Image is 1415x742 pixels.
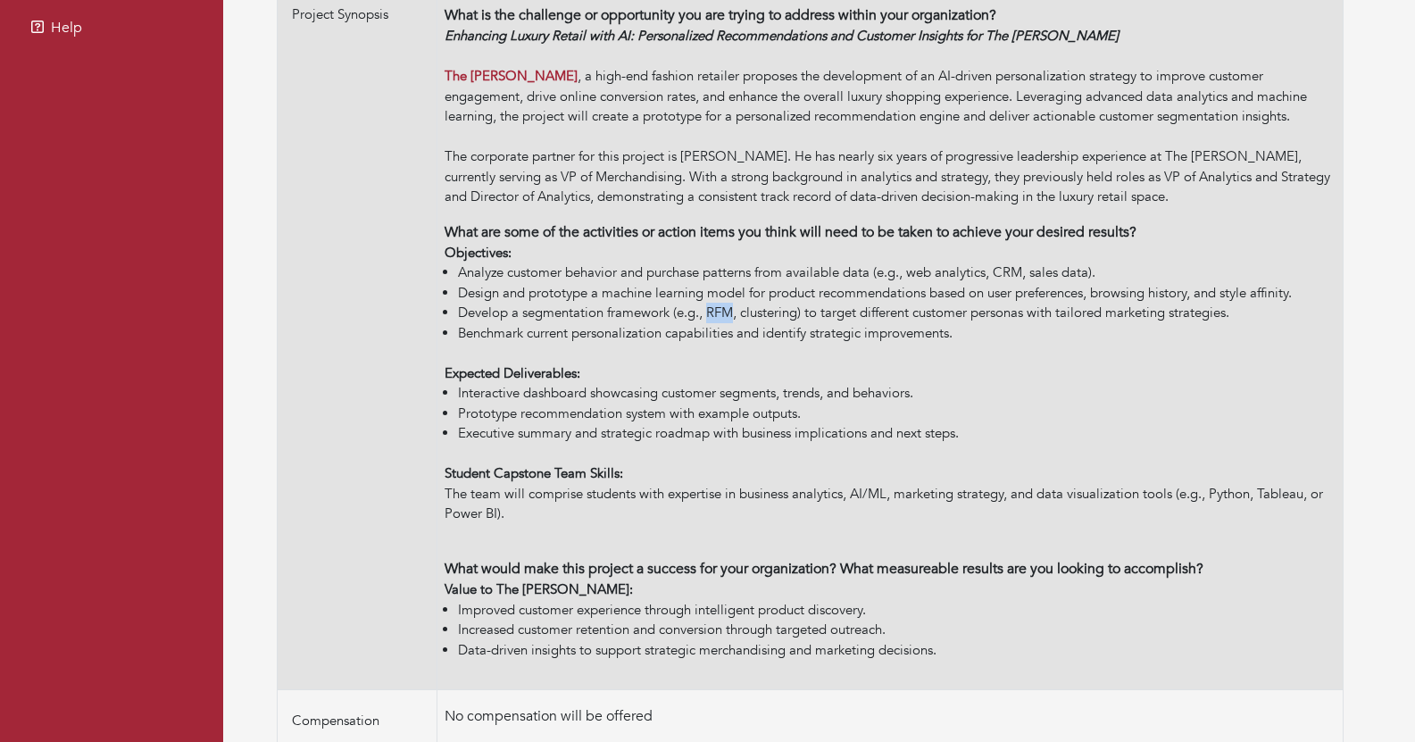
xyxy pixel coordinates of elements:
a: Help [4,10,219,46]
li: Improved customer experience through intelligent product discovery. [458,600,1336,621]
li: Interactive dashboard showcasing customer segments, trends, and behaviors. [458,383,1336,404]
strong: Value to The [PERSON_NAME]: [445,580,633,598]
p: What are some of the activities or action items you think will need to be taken to achieve your d... [445,221,1336,243]
div: The team will comprise students with expertise in business analytics, AI/ML, marketing strategy, ... [445,444,1336,524]
span: Help [51,18,82,38]
span: No compensation will be offered [445,706,653,726]
li: Executive summary and strategic roadmap with business implications and next steps. [458,423,1336,444]
li: Benchmark current personalization capabilities and identify strategic improvements. [458,323,1336,344]
strong: Expected Deliverables: [445,364,580,382]
p: What would make this project a success for your organization? What measureable results are you lo... [445,558,1336,579]
div: , a high-end fashion retailer proposes the development of an AI-driven personalization strategy t... [445,26,1336,207]
li: Prototype recommendation system with example outputs. [458,404,1336,424]
a: The [PERSON_NAME] [445,67,578,85]
li: Design and prototype a machine learning model for product recommendations based on user preferenc... [458,283,1336,304]
li: Data-driven insights to support strategic merchandising and marketing decisions. [458,640,1336,661]
li: Develop a segmentation framework (e.g., RFM, clustering) to target different customer personas wi... [458,303,1336,323]
em: Enhancing Luxury Retail with AI: Personalized Recommendations and Customer Insights for The [PERS... [445,27,1119,45]
li: Increased customer retention and conversion through targeted outreach. [458,620,1336,640]
p: What is the challenge or opportunity you are trying to address within your organization? [445,4,1336,26]
strong: Student Capstone Team Skills: [445,464,623,482]
li: Analyze customer behavior and purchase patterns from available data (e.g., web analytics, CRM, sa... [458,263,1336,283]
strong: Objectives: [445,244,512,262]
